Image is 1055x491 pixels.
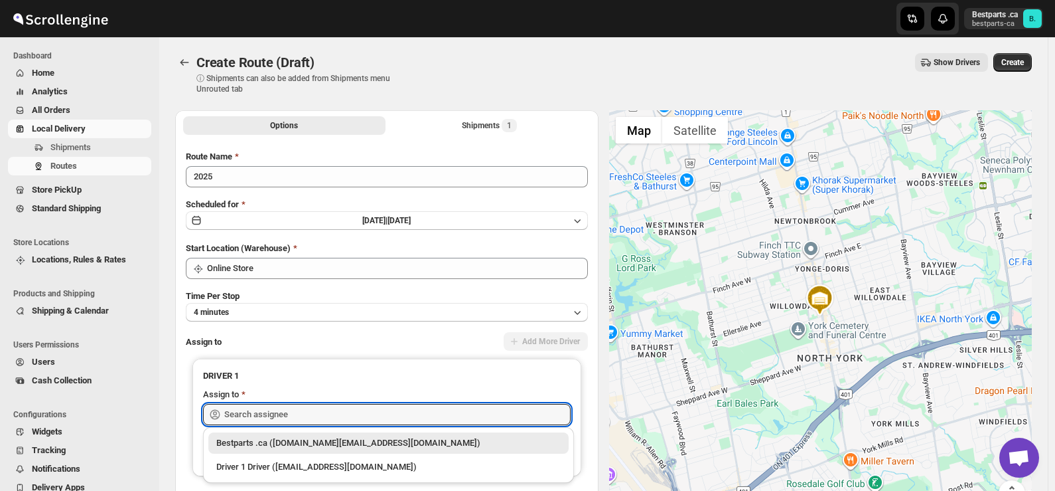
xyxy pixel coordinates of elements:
span: Options [270,120,298,131]
button: Users [8,353,151,371]
p: Bestparts .ca [972,9,1018,20]
a: Open chat [999,438,1039,478]
button: Tracking [8,441,151,460]
button: Show Drivers [915,53,988,72]
span: Store Locations [13,237,153,248]
li: Bestparts .ca (bestparts.ca@gmail.com) [203,433,574,454]
span: Dashboard [13,50,153,61]
span: 1 [507,120,512,131]
span: [DATE] [387,216,411,225]
span: Routes [50,161,77,171]
span: Scheduled for [186,199,239,209]
div: Bestparts .ca ([DOMAIN_NAME][EMAIL_ADDRESS][DOMAIN_NAME]) [216,437,561,450]
span: Users Permissions [13,340,153,350]
input: Search assignee [224,404,571,425]
button: Locations, Rules & Rates [8,250,151,269]
span: Local Delivery [32,124,86,134]
span: Create [1001,57,1024,68]
span: Start Location (Warehouse) [186,243,291,253]
span: [DATE] | [362,216,387,225]
button: All Orders [8,101,151,120]
button: Routes [175,53,194,72]
span: Shipping & Calendar [32,306,109,316]
span: Store PickUp [32,185,82,195]
span: Cash Collection [32,375,92,385]
span: Users [32,357,55,367]
button: Notifications [8,460,151,478]
span: Widgets [32,427,62,437]
button: Create [993,53,1032,72]
span: Configurations [13,409,153,420]
input: Search location [207,258,588,279]
button: 4 minutes [186,303,588,322]
span: Show Drivers [934,57,980,68]
button: User menu [964,8,1043,29]
button: Analytics [8,82,151,101]
button: Shipping & Calendar [8,302,151,320]
span: Shipments [50,142,91,152]
button: Routes [8,157,151,175]
span: Home [32,68,54,78]
span: Create Route (Draft) [196,54,315,70]
span: Products and Shipping [13,288,153,299]
span: Tracking [32,445,66,455]
div: Driver 1 Driver ([EMAIL_ADDRESS][DOMAIN_NAME]) [216,460,561,474]
span: 4 minutes [194,307,229,318]
div: Assign to [203,388,239,401]
li: Driver 1 Driver (sheida.kashkooli87@yahoo.com) [203,454,574,478]
input: Eg: Bengaluru Route [186,166,588,187]
span: Bestparts .ca [1023,9,1042,28]
button: Home [8,64,151,82]
p: bestparts-ca [972,20,1018,28]
span: Locations, Rules & Rates [32,254,126,264]
img: ScrollEngine [11,2,110,35]
div: Shipments [462,119,517,132]
button: Show street map [616,117,662,144]
button: Show satellite imagery [662,117,728,144]
button: Cash Collection [8,371,151,390]
span: Route Name [186,151,232,161]
span: Analytics [32,86,68,96]
button: All Route Options [183,116,386,135]
span: Notifications [32,464,80,474]
text: B. [1029,15,1036,23]
h3: DRIVER 1 [203,369,571,383]
button: [DATE]|[DATE] [186,211,588,230]
button: Shipments [8,138,151,157]
span: Time Per Stop [186,291,240,301]
button: Widgets [8,423,151,441]
span: Assign to [186,337,222,347]
span: Standard Shipping [32,203,101,213]
span: All Orders [32,105,70,115]
p: ⓘ Shipments can also be added from Shipments menu Unrouted tab [196,73,405,94]
button: Selected Shipments [388,116,591,135]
